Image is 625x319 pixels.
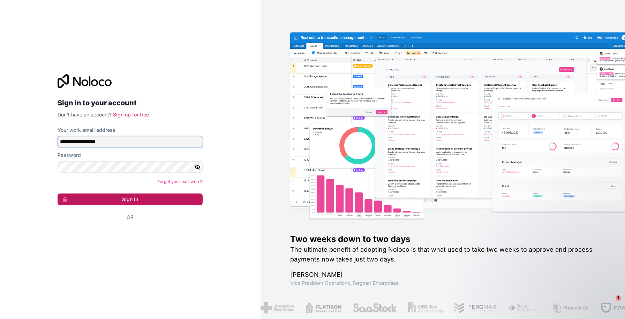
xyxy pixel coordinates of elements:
h1: Vice President Operations , Fergmar Enterprises [290,280,603,287]
label: Password [58,152,81,159]
img: /assets/american-red-cross-BAupjrZR.png [260,302,294,313]
img: /assets/gbstax-C-GtDUiK.png [407,302,443,313]
img: /assets/phoenix-BREaitsQ.png [551,302,589,313]
img: /assets/fiera-fwj2N5v4.png [507,302,540,313]
a: Sign up for free [113,112,149,117]
h1: Two weeks down to two days [290,234,603,245]
iframe: Intercom live chat [601,295,618,312]
span: 1 [616,295,621,301]
h2: Sign in to your account [58,97,203,109]
img: /assets/fergmar-CudnrXN5.png [454,302,497,313]
iframe: Intercom notifications message [485,251,625,300]
img: /assets/saastock-C6Zbiodz.png [353,302,397,313]
input: Email address [58,136,203,147]
span: Or [127,214,134,221]
h1: [PERSON_NAME] [290,270,603,280]
button: Sign in [58,193,203,205]
iframe: Sign in with Google Button [54,228,201,244]
a: Forgot your password? [157,179,203,184]
img: /assets/flatiron-C8eUkumj.png [305,302,341,313]
label: Your work email address [58,127,115,134]
span: Don't have an account? [58,112,112,117]
input: Password [58,161,203,173]
h2: The ultimate benefit of adopting Noloco is that what used to take two weeks to approve and proces... [290,245,603,264]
